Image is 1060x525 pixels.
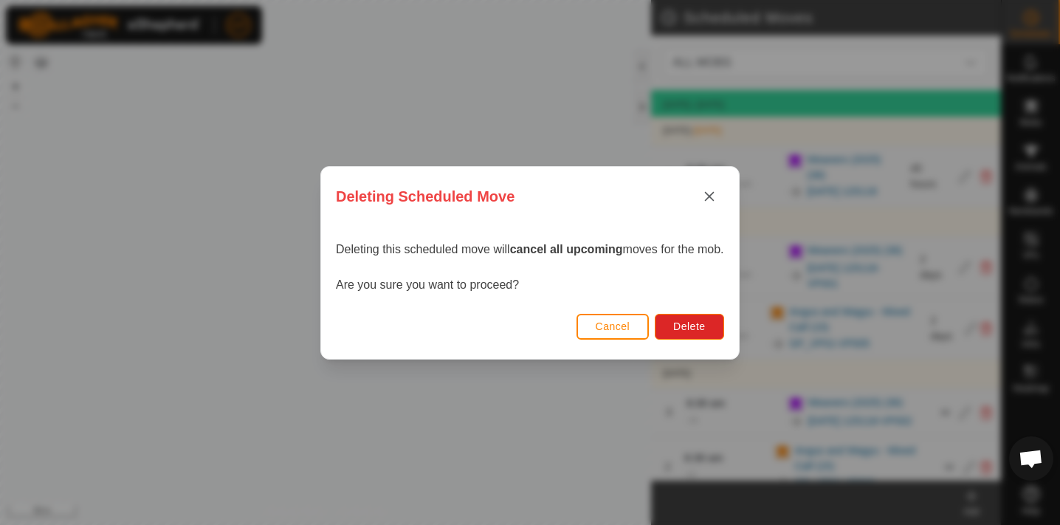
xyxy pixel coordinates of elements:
button: Cancel [577,313,650,339]
a: Open chat [1009,436,1053,481]
p: Deleting this scheduled move will moves for the mob. [336,241,724,258]
button: Delete [655,313,723,339]
span: Deleting Scheduled Move [336,185,514,207]
strong: cancel all upcoming [510,243,623,255]
span: Cancel [596,320,630,332]
span: Delete [673,320,705,332]
p: Are you sure you want to proceed? [336,276,724,294]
